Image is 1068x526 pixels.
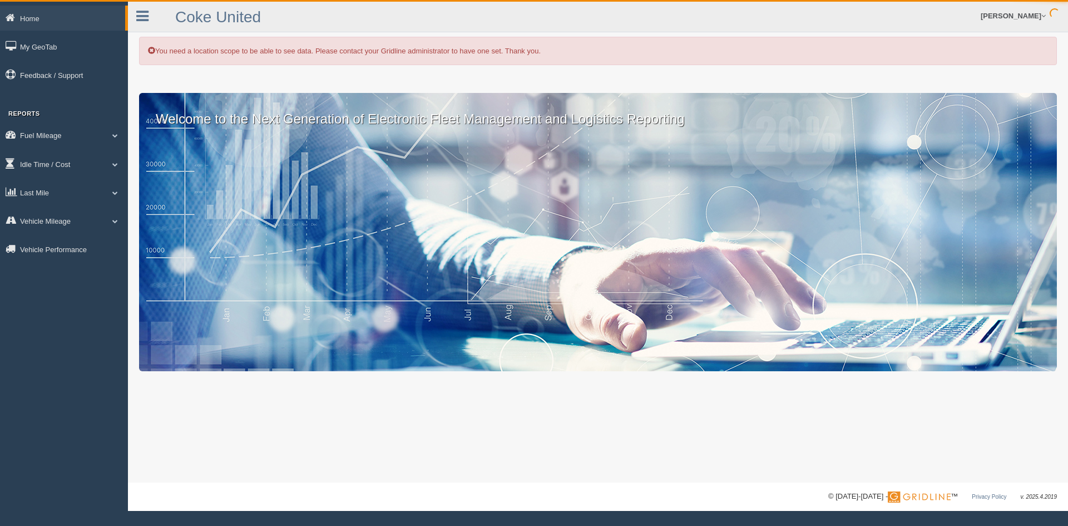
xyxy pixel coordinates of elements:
p: Welcome to the Next Generation of Electronic Fleet Management and Logistics Reporting [139,93,1057,129]
div: © [DATE]-[DATE] - ™ [828,491,1057,503]
a: Coke United [175,8,261,26]
a: Privacy Policy [972,494,1006,500]
div: You need a location scope to be able to see data. Please contact your Gridline administrator to h... [139,37,1057,65]
img: Gridline [888,491,951,503]
span: v. 2025.4.2019 [1021,494,1057,500]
